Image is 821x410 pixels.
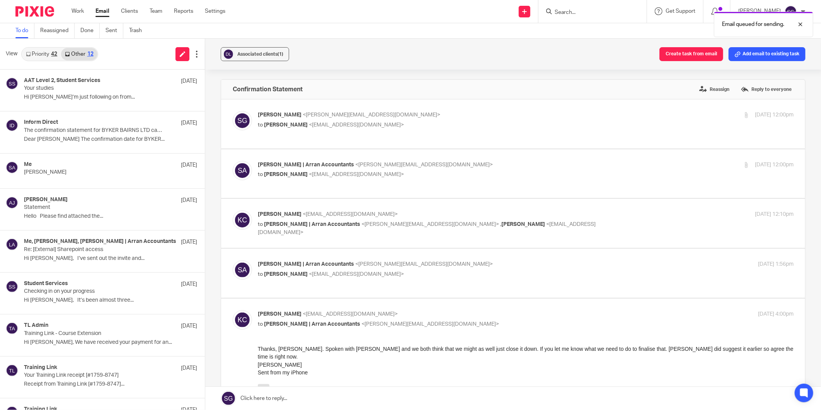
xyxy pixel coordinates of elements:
[233,260,252,280] img: svg%3E
[233,85,303,93] h4: Confirmation Statement
[181,77,197,85] p: [DATE]
[221,47,289,61] button: Associated clients(1)
[223,48,234,60] img: svg%3E
[729,47,806,61] button: Add email to existing task
[258,122,263,128] span: to
[95,7,109,15] a: Email
[264,172,308,177] span: [PERSON_NAME]
[6,280,18,293] img: svg%3E
[150,7,162,15] a: Team
[6,196,18,209] img: svg%3E
[24,246,162,253] p: Re: [External] Sharepoint access
[24,94,197,101] p: Hi [PERSON_NAME]’m just following on from...
[303,112,440,118] span: <[PERSON_NAME][EMAIL_ADDRESS][DOMAIN_NAME]>
[355,261,493,267] span: <[PERSON_NAME][EMAIL_ADDRESS][DOMAIN_NAME]>
[258,162,354,167] span: [PERSON_NAME] | Arran Accountants
[258,272,263,277] span: to
[278,52,283,56] span: (1)
[15,125,520,133] p: Kind Regards
[40,23,75,38] a: Reassigned
[21,173,520,220] pre: Thanks, [PERSON_NAME]. That’s fine. Two minor details. [PERSON_NAME] is now a retired Head Teache...
[106,23,123,38] a: Sent
[181,280,197,288] p: [DATE]
[15,133,520,141] p: [PERSON_NAME]
[15,141,520,149] p: Arran Accountancy Ltd
[501,222,545,227] span: [PERSON_NAME]
[361,222,499,227] span: <[PERSON_NAME][EMAIL_ADDRESS][DOMAIN_NAME]>
[80,23,100,38] a: Done
[361,321,499,327] span: <[PERSON_NAME][EMAIL_ADDRESS][DOMAIN_NAME]>
[174,7,193,15] a: Reports
[6,77,18,90] img: svg%3E
[755,111,794,119] p: [DATE] 12:00pm
[303,311,398,317] span: <[EMAIL_ADDRESS][DOMAIN_NAME]>
[24,255,197,262] p: Hi [PERSON_NAME], I’ve sent out the invite and...
[264,321,360,327] span: [PERSON_NAME] | Arran Accountants
[15,23,34,38] a: To do
[233,161,252,180] img: svg%3E
[264,222,360,227] span: [PERSON_NAME] | Arran Accountants
[309,272,404,277] span: <[EMAIL_ADDRESS][DOMAIN_NAME]>
[258,222,263,227] span: to
[24,136,197,143] p: Dear [PERSON_NAME] The confirmation date for BYKER...
[15,6,54,17] img: Pixie
[121,7,138,15] a: Clients
[24,161,32,168] h4: Me
[258,321,263,327] span: to
[24,196,68,203] h4: [PERSON_NAME]
[24,127,162,134] p: The confirmation statement for BYKER BAIRNS LTD can now be filed at Companies House
[233,310,252,330] img: svg%3E
[24,169,162,176] p: [PERSON_NAME]
[739,84,794,95] label: Reply to everyone
[309,172,404,177] span: <[EMAIL_ADDRESS][DOMAIN_NAME]>
[355,162,493,167] span: <[PERSON_NAME][EMAIL_ADDRESS][DOMAIN_NAME]>
[24,372,162,379] p: Your Training Link receipt [#1759-8747]
[6,238,18,251] img: svg%3E
[15,157,520,164] div: On [DATE] 12:10pm, [PERSON_NAME] ([EMAIL_ADDRESS][DOMAIN_NAME]) wrote:
[264,272,308,277] span: [PERSON_NAME]
[6,119,18,132] img: svg%3E
[24,339,197,346] p: Hi [PERSON_NAME], We have received your payment for an...
[303,212,398,217] span: <[EMAIL_ADDRESS][DOMAIN_NAME]>
[258,261,354,267] span: [PERSON_NAME] | Arran Accountants
[233,210,252,230] img: svg%3E
[258,172,263,177] span: to
[181,364,197,372] p: [DATE]
[659,47,723,61] button: Create task from email
[24,77,100,84] h4: AAT Level 2, Student Services
[24,238,176,245] h4: Me, [PERSON_NAME], [PERSON_NAME] | Arran Accountants
[500,222,501,227] span: ,
[181,196,197,204] p: [DATE]
[22,48,61,60] a: Priority42
[181,161,197,169] p: [DATE]
[6,364,18,377] img: svg%3E
[258,311,301,317] span: [PERSON_NAME]
[205,7,225,15] a: Settings
[24,381,197,388] p: Receipt from Training Link [#1759-8747]...
[129,23,148,38] a: Trash
[24,204,162,211] p: Statement
[785,5,797,18] img: svg%3E
[6,50,17,58] span: View
[15,62,520,70] p: Hi [PERSON_NAME]
[87,51,94,57] div: 12
[758,310,794,318] p: [DATE] 4:00pm
[258,222,596,235] span: <[EMAIL_ADDRESS][DOMAIN_NAME]>
[6,161,18,174] img: svg%3E
[6,322,18,335] img: svg%3E
[24,288,162,295] p: Checking in on your progress
[24,364,57,371] h4: Training Link
[722,20,784,28] p: Email queued for sending.
[309,122,404,128] span: <[EMAIL_ADDRESS][DOMAIN_NAME]>
[264,122,308,128] span: [PERSON_NAME]
[72,7,84,15] a: Work
[233,111,252,130] img: svg%3E
[24,322,48,329] h4: TL Admin
[755,161,794,169] p: [DATE] 12:00pm
[697,84,731,95] label: Reassign
[24,213,197,220] p: Hello Please find attached the...
[51,51,57,57] div: 42
[24,330,162,337] p: Training Link - Course Extension
[258,212,301,217] span: [PERSON_NAME]
[237,52,283,56] span: Associated clients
